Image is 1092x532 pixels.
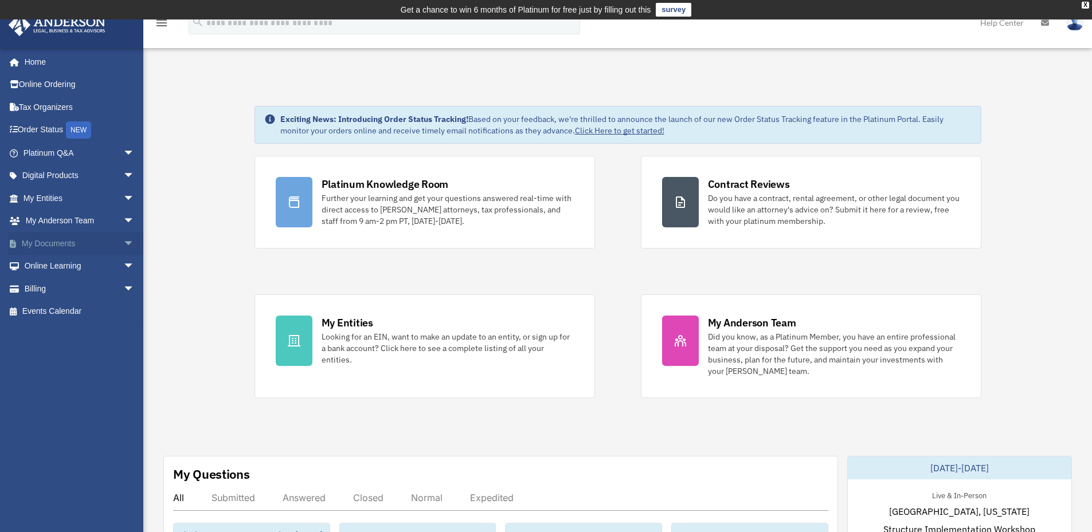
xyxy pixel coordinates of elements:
i: menu [155,16,169,30]
div: My Questions [173,466,250,483]
div: Submitted [212,492,255,503]
a: Tax Organizers [8,96,152,119]
span: arrow_drop_down [123,255,146,278]
div: Platinum Knowledge Room [322,177,449,191]
a: My Anderson Team Did you know, as a Platinum Member, you have an entire professional team at your... [641,294,981,398]
span: arrow_drop_down [123,187,146,210]
div: Do you have a contract, rental agreement, or other legal document you would like an attorney's ad... [708,192,960,227]
div: [DATE]-[DATE] [848,456,1071,479]
a: Online Learningarrow_drop_down [8,255,152,278]
span: [GEOGRAPHIC_DATA], [US_STATE] [889,505,1030,518]
div: NEW [66,121,91,139]
img: User Pic [1066,14,1083,31]
img: Anderson Advisors Platinum Portal [5,14,109,36]
div: Answered [283,492,326,503]
a: Online Ordering [8,73,152,96]
div: Looking for an EIN, want to make an update to an entity, or sign up for a bank account? Click her... [322,331,574,365]
strong: Exciting News: Introducing Order Status Tracking! [280,114,468,124]
a: My Entitiesarrow_drop_down [8,187,152,210]
div: My Entities [322,316,373,330]
a: Events Calendar [8,300,152,323]
a: Platinum Q&Aarrow_drop_down [8,141,152,164]
a: My Documentsarrow_drop_down [8,232,152,255]
div: Based on your feedback, we're thrilled to announce the launch of our new Order Status Tracking fe... [280,113,972,136]
a: Platinum Knowledge Room Further your learning and get your questions answered real-time with dire... [255,156,595,249]
a: Digital Productsarrow_drop_down [8,164,152,187]
div: close [1082,2,1089,9]
span: arrow_drop_down [123,141,146,165]
div: Live & In-Person [923,488,996,501]
a: My Entities Looking for an EIN, want to make an update to an entity, or sign up for a bank accoun... [255,294,595,398]
div: My Anderson Team [708,316,796,330]
div: Normal [411,492,443,503]
a: menu [155,20,169,30]
div: Did you know, as a Platinum Member, you have an entire professional team at your disposal? Get th... [708,331,960,377]
a: My Anderson Teamarrow_drop_down [8,210,152,232]
span: arrow_drop_down [123,164,146,188]
div: All [173,492,184,503]
a: Order StatusNEW [8,119,152,142]
span: arrow_drop_down [123,210,146,233]
div: Closed [353,492,383,503]
span: arrow_drop_down [123,277,146,301]
a: Click Here to get started! [575,125,664,136]
a: Contract Reviews Do you have a contract, rental agreement, or other legal document you would like... [641,156,981,249]
i: search [191,15,204,28]
div: Get a chance to win 6 months of Platinum for free just by filling out this [401,3,651,17]
a: survey [656,3,691,17]
div: Expedited [470,492,514,503]
div: Further your learning and get your questions answered real-time with direct access to [PERSON_NAM... [322,192,574,227]
div: Contract Reviews [708,177,790,191]
a: Home [8,50,146,73]
span: arrow_drop_down [123,232,146,255]
a: Billingarrow_drop_down [8,277,152,300]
